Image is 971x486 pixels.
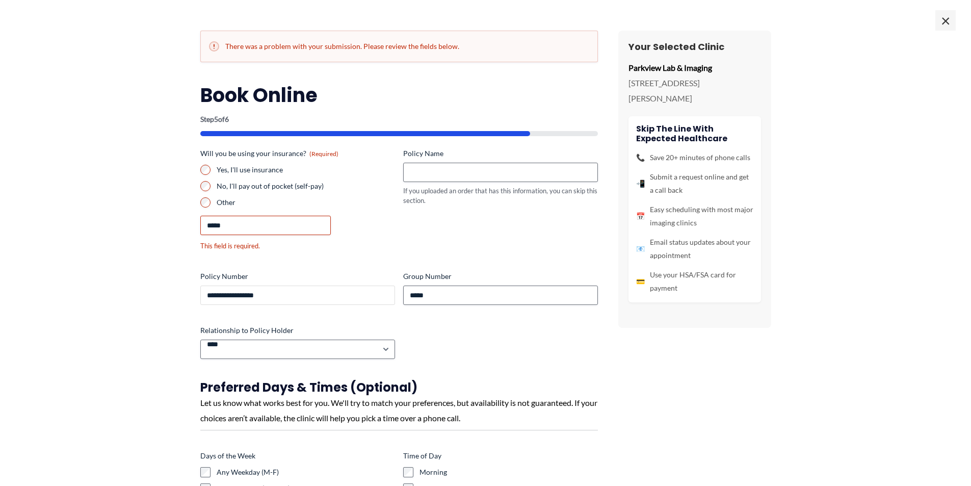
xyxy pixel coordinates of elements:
p: Step of [200,116,598,123]
label: Group Number [403,271,598,282]
div: This field is required. [200,241,395,251]
label: Morning [419,467,598,477]
span: 6 [225,115,229,123]
span: (Required) [309,150,338,158]
p: [STREET_ADDRESS][PERSON_NAME] [628,75,761,106]
li: Easy scheduling with most major imaging clinics [636,203,753,229]
legend: Time of Day [403,451,441,461]
p: Parkview Lab & Imaging [628,60,761,75]
span: × [935,10,956,31]
span: 📧 [636,242,645,255]
label: No, I'll pay out of pocket (self-pay) [217,181,395,191]
h2: There was a problem with your submission. Please review the fields below. [209,41,589,52]
legend: Will you be using your insurance? [200,148,338,159]
li: Save 20+ minutes of phone calls [636,151,753,164]
div: Let us know what works best for you. We'll try to match your preferences, but availability is not... [200,395,598,425]
span: 5 [214,115,218,123]
div: If you uploaded an order that has this information, you can skip this section. [403,186,598,205]
li: Email status updates about your appointment [636,236,753,262]
h3: Your Selected Clinic [628,41,761,53]
span: 📅 [636,210,645,223]
label: Other [217,197,395,208]
input: Other Choice, please specify [200,216,331,235]
li: Use your HSA/FSA card for payment [636,268,753,295]
label: Policy Name [403,148,598,159]
h2: Book Online [200,83,598,108]
h4: Skip the line with Expected Healthcare [636,124,753,143]
label: Policy Number [200,271,395,282]
span: 📲 [636,177,645,190]
legend: Days of the Week [200,451,255,461]
label: Relationship to Policy Holder [200,325,395,336]
label: Yes, I'll use insurance [217,165,395,175]
label: Any Weekday (M-F) [217,467,395,477]
li: Submit a request online and get a call back [636,170,753,197]
span: 📞 [636,151,645,164]
span: 💳 [636,275,645,288]
h3: Preferred Days & Times (Optional) [200,379,598,395]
